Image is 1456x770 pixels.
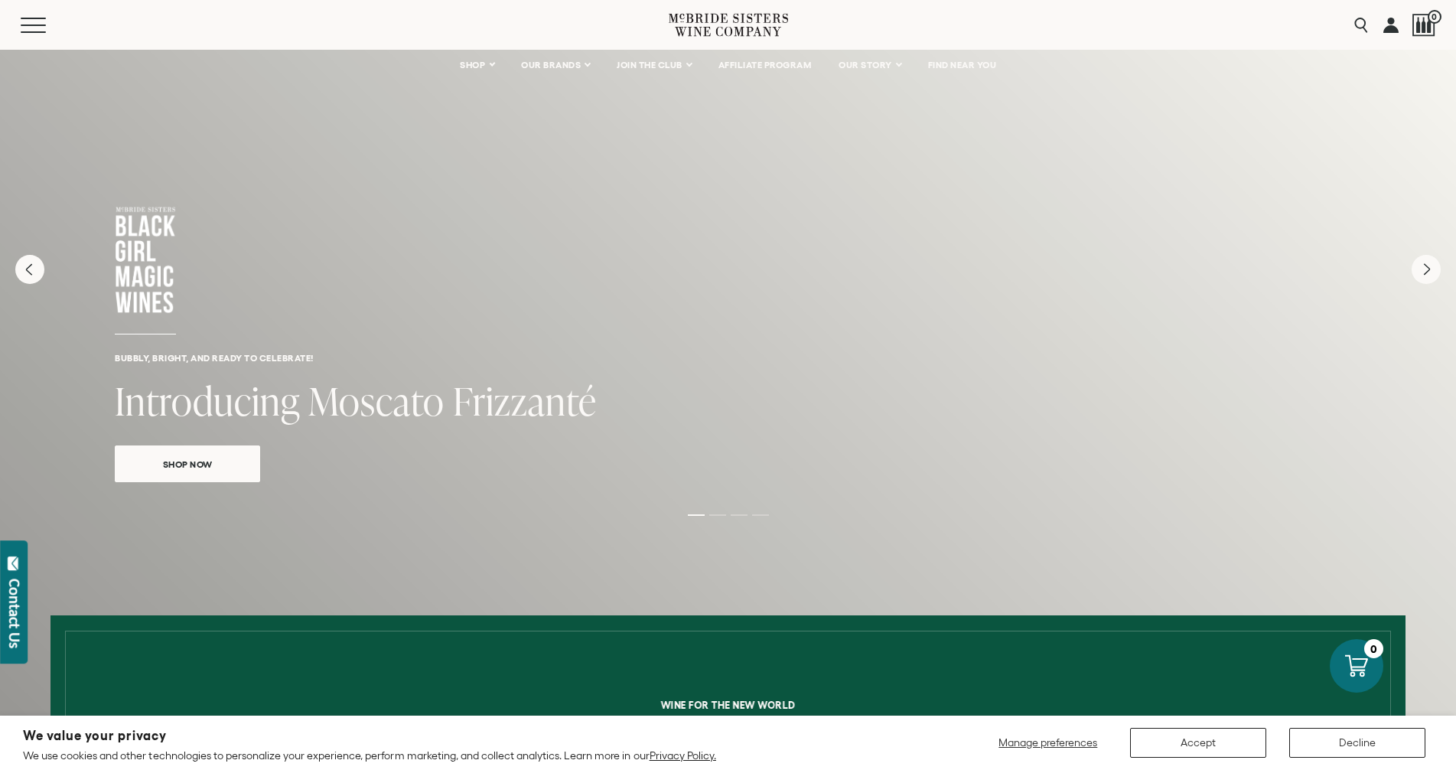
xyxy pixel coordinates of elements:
[650,749,716,762] a: Privacy Policy.
[839,60,892,70] span: OUR STORY
[450,50,503,80] a: SHOP
[918,50,1007,80] a: FIND NEAR YOU
[23,729,716,742] h2: We value your privacy
[1289,728,1425,758] button: Decline
[511,50,599,80] a: OUR BRANDS
[998,736,1097,749] span: Manage preferences
[521,60,581,70] span: OUR BRANDS
[1364,639,1383,658] div: 0
[115,374,300,427] span: Introducing
[708,50,822,80] a: AFFILIATE PROGRAM
[136,455,239,473] span: Shop Now
[21,18,76,33] button: Mobile Menu Trigger
[453,374,597,427] span: Frizzanté
[928,60,997,70] span: FIND NEAR YOU
[989,728,1107,758] button: Manage preferences
[15,255,44,284] button: Previous
[752,514,769,516] li: Page dot 4
[731,514,748,516] li: Page dot 3
[115,353,1341,363] h6: Bubbly, bright, and ready to celebrate!
[709,514,726,516] li: Page dot 2
[308,374,445,427] span: Moscato
[115,445,260,482] a: Shop Now
[1130,728,1266,758] button: Accept
[1412,255,1441,284] button: Next
[1428,10,1441,24] span: 0
[607,50,701,80] a: JOIN THE CLUB
[169,700,1286,710] h6: Wine for the new world
[718,60,812,70] span: AFFILIATE PROGRAM
[460,60,486,70] span: SHOP
[617,60,682,70] span: JOIN THE CLUB
[23,749,716,762] p: We use cookies and other technologies to personalize your experience, perform marketing, and coll...
[7,579,22,648] div: Contact Us
[829,50,910,80] a: OUR STORY
[688,514,705,516] li: Page dot 1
